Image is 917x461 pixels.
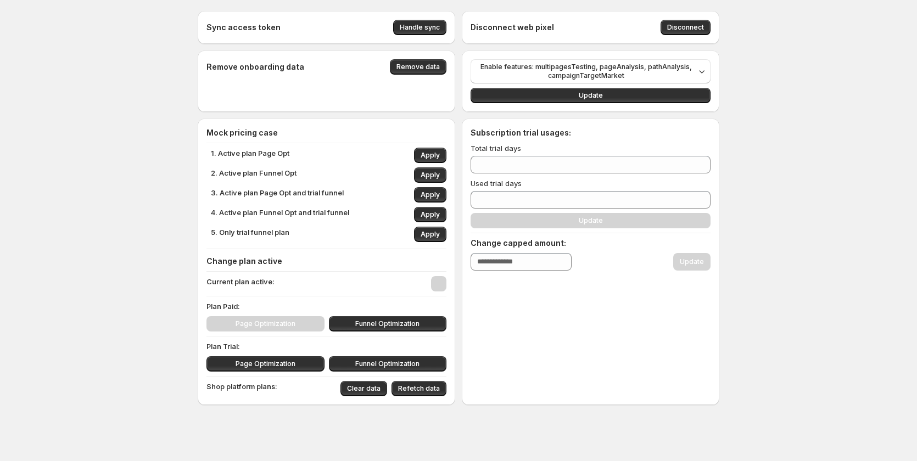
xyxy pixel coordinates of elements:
[579,91,603,100] span: Update
[206,61,304,72] h4: Remove onboarding data
[211,227,289,242] p: 5. Only trial funnel plan
[206,341,446,352] p: Plan Trial:
[206,381,277,396] p: Shop platform plans:
[421,171,440,179] span: Apply
[206,256,446,267] h4: Change plan active
[471,22,554,33] h4: Disconnect web pixel
[471,88,711,103] button: Update
[206,127,446,138] h4: Mock pricing case
[329,356,447,372] button: Funnel Optimization
[392,381,446,396] button: Refetch data
[211,187,344,203] p: 3. Active plan Page Opt and trial funnel
[329,316,447,331] button: Funnel Optimization
[398,384,440,393] span: Refetch data
[471,144,521,153] span: Total trial days
[414,207,446,222] button: Apply
[477,63,695,80] span: Enable features: multipagesTesting, pageAnalysis, pathAnalysis, campaignTargetMarket
[206,301,446,312] p: Plan Paid:
[400,23,440,32] span: Handle sync
[421,151,440,160] span: Apply
[414,167,446,183] button: Apply
[414,148,446,163] button: Apply
[414,187,446,203] button: Apply
[206,356,325,372] button: Page Optimization
[347,384,381,393] span: Clear data
[661,20,711,35] button: Disconnect
[206,276,275,291] p: Current plan active:
[340,381,387,396] button: Clear data
[421,190,440,199] span: Apply
[211,167,297,183] p: 2. Active plan Funnel Opt
[396,63,440,71] span: Remove data
[471,127,571,138] h4: Subscription trial usages:
[211,148,289,163] p: 1. Active plan Page Opt
[471,179,522,188] span: Used trial days
[211,207,349,222] p: 4. Active plan Funnel Opt and trial funnel
[471,59,711,83] button: Enable features: multipagesTesting, pageAnalysis, pathAnalysis, campaignTargetMarket
[667,23,704,32] span: Disconnect
[421,230,440,239] span: Apply
[390,59,446,75] button: Remove data
[421,210,440,219] span: Apply
[414,227,446,242] button: Apply
[355,319,420,328] span: Funnel Optimization
[355,359,420,368] span: Funnel Optimization
[393,20,446,35] button: Handle sync
[206,22,281,33] h4: Sync access token
[471,238,711,249] h4: Change capped amount:
[236,359,295,368] span: Page Optimization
